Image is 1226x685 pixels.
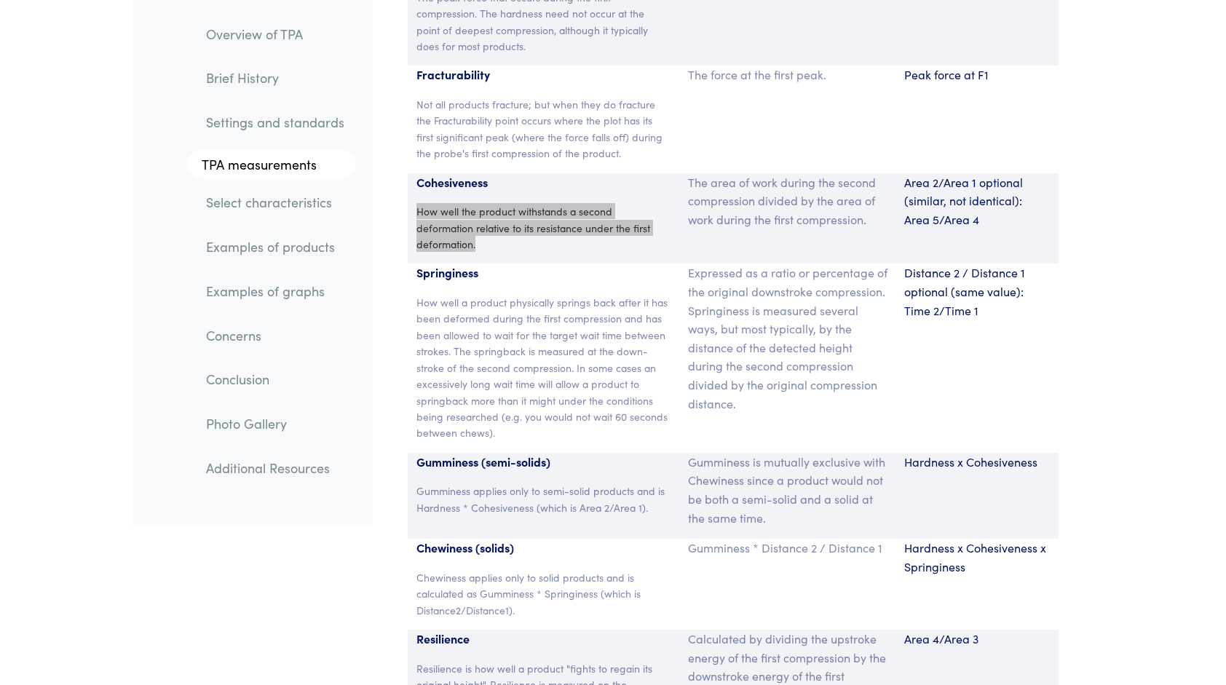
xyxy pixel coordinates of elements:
[688,264,887,413] p: Expressed as a ratio or percentage of the original downstroke compression. Springiness is measure...
[904,539,1050,576] p: Hardness x Cohesiveness x Springiness
[416,96,671,162] p: Not all products fracture; but when they do fracture the Fracturability point occurs where the pl...
[194,407,356,440] a: Photo Gallery
[416,264,671,282] p: Springiness
[416,294,671,441] p: How well a product physically springs back after it has been deformed during the first compressio...
[194,186,356,220] a: Select characteristics
[194,106,356,139] a: Settings and standards
[688,453,887,527] p: Gumminess is mutually exclusive with Chewiness since a product would not be both a semi-solid and...
[416,630,671,649] p: Resilience
[416,203,671,252] p: How well the product withstands a second deformation relative to its resistance under the first d...
[688,539,887,558] p: Gumminess * Distance 2 / Distance 1
[194,363,356,397] a: Conclusion
[904,264,1050,320] p: Distance 2 / Distance 1 optional (same value): Time 2/Time 1
[194,62,356,95] a: Brief History
[194,274,356,308] a: Examples of graphs
[416,483,671,515] p: Gumminess applies only to semi-solid products and is Hardness * Cohesiveness (which is Area 2/Are...
[416,539,671,558] p: Chewiness (solids)
[416,569,671,618] p: Chewiness applies only to solid products and is calculated as Gumminess * Springiness (which is D...
[194,231,356,264] a: Examples of products
[416,453,671,472] p: Gumminess (semi-solids)
[904,173,1050,229] p: Area 2/Area 1 optional (similar, not identical): Area 5/Area 4
[904,453,1050,472] p: Hardness x Cohesiveness
[904,66,1050,84] p: Peak force at F1
[194,451,356,485] a: Additional Resources
[688,66,887,84] p: The force at the first peak.
[904,630,1050,649] p: Area 4/Area 3
[416,66,671,84] p: Fracturability
[194,17,356,51] a: Overview of TPA
[194,319,356,352] a: Concerns
[688,173,887,229] p: The area of work during the second compression divided by the area of work during the first compr...
[187,150,356,179] a: TPA measurements
[416,173,671,192] p: Cohesiveness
